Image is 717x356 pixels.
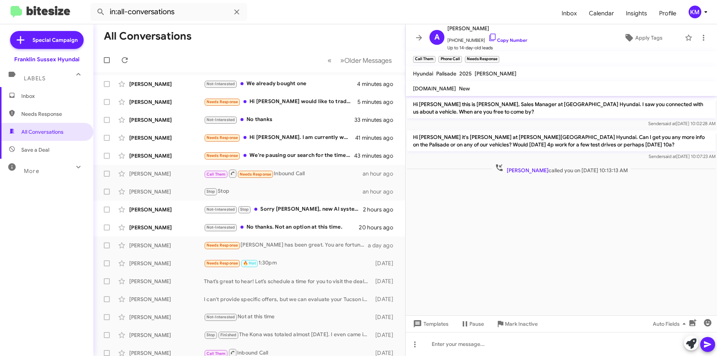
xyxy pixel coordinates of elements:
[663,121,676,126] span: said at
[21,92,85,100] span: Inbox
[10,31,84,49] a: Special Campaign
[204,313,372,321] div: Not at this time
[490,317,544,331] button: Mark Inactive
[204,223,359,232] div: No thanks. Not an option at this time.
[465,56,499,63] small: Needs Response
[407,130,716,151] p: Hi [PERSON_NAME] it's [PERSON_NAME] at [PERSON_NAME][GEOGRAPHIC_DATA] Hyundai. Can I get you any ...
[90,3,247,21] input: Search
[207,207,235,212] span: Not-Interested
[406,317,454,331] button: Templates
[129,170,204,177] div: [PERSON_NAME]
[21,128,63,136] span: All Conversations
[207,315,235,319] span: Not-Interested
[372,331,399,339] div: [DATE]
[129,116,204,124] div: [PERSON_NAME]
[207,243,238,248] span: Needs Response
[104,30,192,42] h1: All Conversations
[207,81,235,86] span: Not-Interested
[454,317,490,331] button: Pause
[21,110,85,118] span: Needs Response
[207,99,238,104] span: Needs Response
[240,207,249,212] span: Stop
[556,3,583,24] span: Inbox
[372,295,399,303] div: [DATE]
[340,56,344,65] span: »
[336,53,396,68] button: Next
[32,36,78,44] span: Special Campaign
[129,242,204,249] div: [PERSON_NAME]
[413,56,435,63] small: Call Them
[129,188,204,195] div: [PERSON_NAME]
[689,6,701,18] div: KM
[129,206,204,213] div: [PERSON_NAME]
[24,168,39,174] span: More
[459,85,470,92] span: New
[204,97,357,106] div: Hi [PERSON_NAME] would like to trade my palisade for a 2026 calligraphy Night All wheel Drive let...
[21,146,49,154] span: Save a Deal
[447,24,527,33] span: [PERSON_NAME]
[354,152,399,160] div: 43 minutes ago
[605,31,681,44] button: Apply Tags
[434,31,440,43] span: A
[663,154,676,159] span: said at
[355,134,399,142] div: 41 minutes ago
[583,3,620,24] a: Calendar
[207,153,238,158] span: Needs Response
[204,115,354,124] div: No thanks
[635,31,662,44] span: Apply Tags
[372,260,399,267] div: [DATE]
[413,85,456,92] span: [DOMAIN_NAME]
[207,351,226,356] span: Call Them
[240,172,271,177] span: Needs Response
[24,75,46,82] span: Labels
[488,37,527,43] a: Copy Number
[204,295,372,303] div: I can't provide specific offers, but we can evaluate your Tucson in person. Would you like to sch...
[653,3,682,24] a: Profile
[407,97,716,118] p: Hi [PERSON_NAME] this is [PERSON_NAME], Sales Manager at [GEOGRAPHIC_DATA] Hyundai. I saw you con...
[204,278,372,285] div: That’s great to hear! Let’s schedule a time for you to visit the dealership and we can discuss yo...
[129,134,204,142] div: [PERSON_NAME]
[505,317,538,331] span: Mark Inactive
[207,332,215,337] span: Stop
[204,133,355,142] div: Hi [PERSON_NAME]. I am currently working with someone. Thanks
[243,261,256,266] span: 🔥 Hot
[372,313,399,321] div: [DATE]
[363,206,399,213] div: 2 hours ago
[647,317,695,331] button: Auto Fields
[492,163,631,174] span: called you on [DATE] 10:13:13 AM
[129,295,204,303] div: [PERSON_NAME]
[207,117,235,122] span: Not-Interested
[204,205,363,214] div: Sorry [PERSON_NAME], new AI system ill check you off
[649,154,716,159] span: Sender [DATE] 10:07:23 AM
[653,317,689,331] span: Auto Fields
[459,70,472,77] span: 2025
[204,259,372,267] div: 1:30pm
[447,33,527,44] span: [PHONE_NUMBER]
[354,116,399,124] div: 33 minutes ago
[359,224,399,231] div: 20 hours ago
[207,189,215,194] span: Stop
[357,80,399,88] div: 4 minutes ago
[204,331,372,339] div: The Kona was totaled almost [DATE]. I even came in and filed out a ton of paperwork and the finan...
[412,317,448,331] span: Templates
[436,70,456,77] span: Palisade
[447,44,527,52] span: Up to 14-day-old leads
[438,56,462,63] small: Phone Call
[363,170,399,177] div: an hour ago
[129,98,204,106] div: [PERSON_NAME]
[323,53,336,68] button: Previous
[129,80,204,88] div: [PERSON_NAME]
[129,224,204,231] div: [PERSON_NAME]
[14,56,80,63] div: Franklin Sussex Hyundai
[413,70,433,77] span: Hyundai
[507,167,549,174] span: [PERSON_NAME]
[220,332,237,337] span: Finished
[620,3,653,24] a: Insights
[129,313,204,321] div: [PERSON_NAME]
[475,70,516,77] span: [PERSON_NAME]
[204,151,354,160] div: We're pausing our search for the time being. Thank you!
[323,53,396,68] nav: Page navigation example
